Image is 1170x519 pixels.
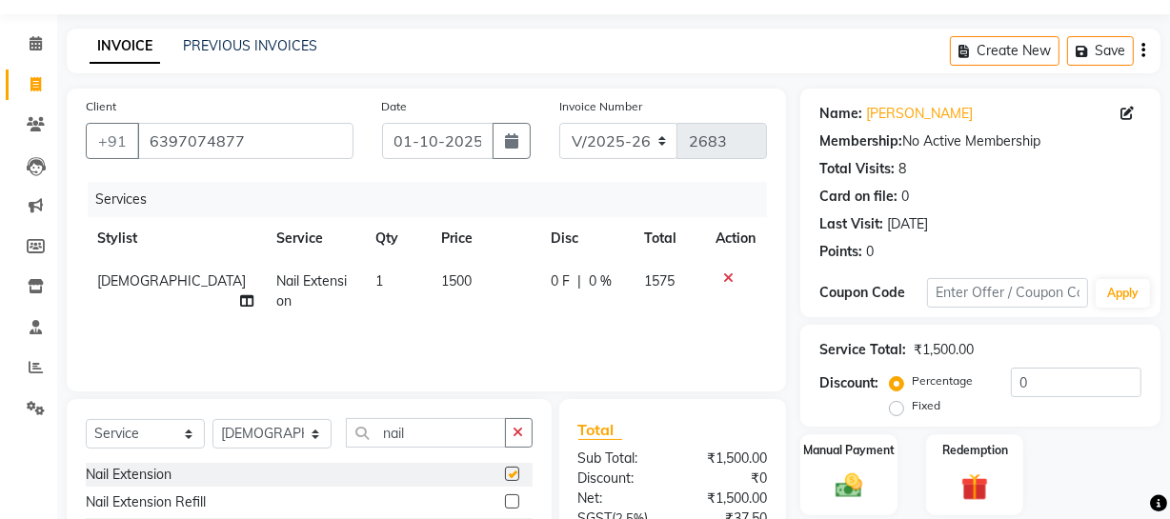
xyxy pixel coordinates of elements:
[441,272,472,289] span: 1500
[942,442,1008,459] label: Redemption
[819,104,862,124] div: Name:
[564,469,673,489] div: Discount:
[564,489,673,509] div: Net:
[375,272,383,289] span: 1
[673,489,781,509] div: ₹1,500.00
[819,373,878,393] div: Discount:
[819,283,927,303] div: Coupon Code
[276,272,347,309] span: Nail Extension
[137,123,353,159] input: Search by Name/Mobile/Email/Code
[589,271,612,291] span: 0 %
[898,159,906,179] div: 8
[633,217,704,260] th: Total
[819,131,1141,151] div: No Active Membership
[551,271,570,291] span: 0 F
[346,418,506,448] input: Search or Scan
[86,123,139,159] button: +91
[827,470,871,502] img: _cash.svg
[86,217,265,260] th: Stylist
[819,187,898,207] div: Card on file:
[819,242,862,262] div: Points:
[912,372,973,389] label: Percentage
[673,449,781,469] div: ₹1,500.00
[265,217,364,260] th: Service
[901,187,909,207] div: 0
[1096,279,1150,308] button: Apply
[183,37,317,54] a: PREVIOUS INVOICES
[88,182,781,217] div: Services
[578,420,622,440] span: Total
[90,30,160,64] a: INVOICE
[86,492,206,512] div: Nail Extension Refill
[927,278,1088,308] input: Enter Offer / Coupon Code
[97,272,246,289] span: [DEMOGRAPHIC_DATA]
[866,104,973,124] a: [PERSON_NAME]
[887,214,928,234] div: [DATE]
[382,98,408,115] label: Date
[914,340,974,360] div: ₹1,500.00
[673,469,781,489] div: ₹0
[559,98,642,115] label: Invoice Number
[819,340,906,360] div: Service Total:
[704,217,767,260] th: Action
[86,98,116,115] label: Client
[1067,36,1134,66] button: Save
[577,271,581,291] span: |
[539,217,634,260] th: Disc
[803,442,895,459] label: Manual Payment
[950,36,1059,66] button: Create New
[819,159,895,179] div: Total Visits:
[912,397,940,414] label: Fixed
[564,449,673,469] div: Sub Total:
[364,217,430,260] th: Qty
[430,217,539,260] th: Price
[866,242,874,262] div: 0
[819,214,883,234] div: Last Visit:
[819,131,902,151] div: Membership:
[953,470,997,504] img: _gift.svg
[644,272,675,289] span: 1575
[86,465,171,485] div: Nail Extension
